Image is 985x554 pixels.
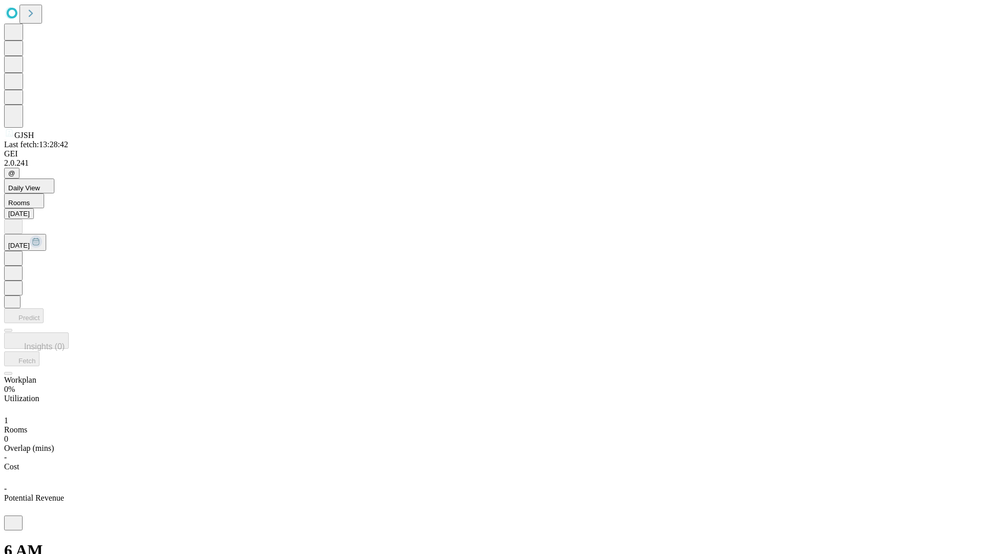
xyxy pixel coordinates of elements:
span: 1 [4,416,8,425]
span: - [4,484,7,493]
span: Overlap (mins) [4,444,54,452]
span: [DATE] [8,242,30,249]
button: Insights (0) [4,332,69,349]
span: - [4,453,7,462]
div: GEI [4,149,981,159]
span: Rooms [8,199,30,207]
button: [DATE] [4,234,46,251]
span: 0 [4,434,8,443]
span: Insights (0) [24,342,65,351]
span: Cost [4,462,19,471]
span: Utilization [4,394,39,403]
span: Workplan [4,375,36,384]
span: @ [8,169,15,177]
span: 0% [4,385,15,393]
button: Predict [4,308,44,323]
button: [DATE] [4,208,34,219]
button: Rooms [4,193,44,208]
span: Daily View [8,184,40,192]
button: Daily View [4,179,54,193]
div: 2.0.241 [4,159,981,168]
span: GJSH [14,131,34,140]
span: Potential Revenue [4,493,64,502]
button: Fetch [4,351,40,366]
span: Rooms [4,425,27,434]
span: Last fetch: 13:28:42 [4,140,68,149]
button: @ [4,168,19,179]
